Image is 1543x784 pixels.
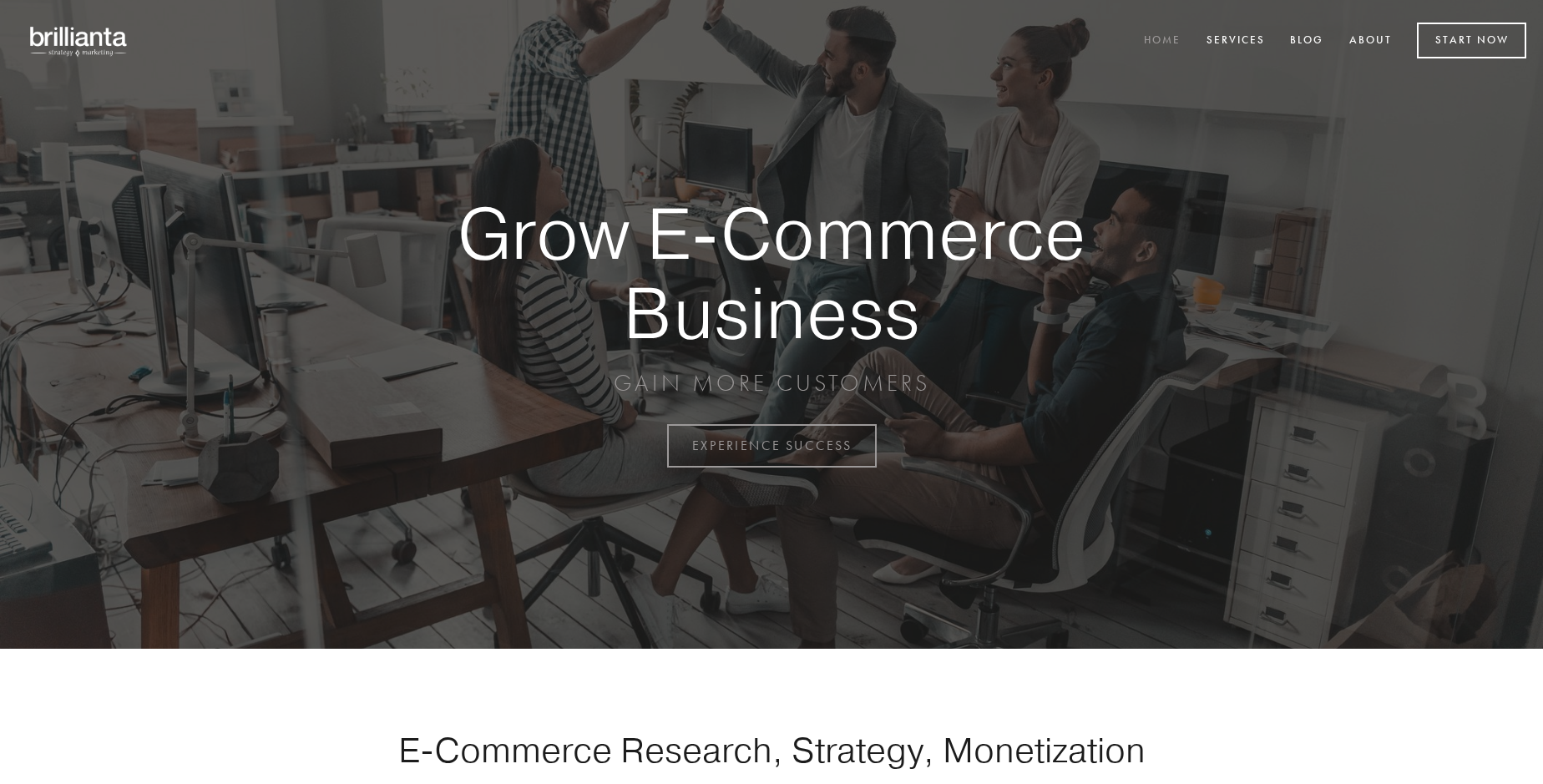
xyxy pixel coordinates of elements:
strong: Grow E-Commerce Business [399,194,1144,352]
a: Services [1196,28,1276,55]
img: brillianta - research, strategy, marketing [17,17,142,65]
p: GAIN MORE CUSTOMERS [399,368,1144,398]
a: Home [1133,28,1191,55]
a: About [1338,28,1403,55]
a: Start Now [1417,23,1526,58]
a: Blog [1279,28,1334,55]
h1: E-Commerce Research, Strategy, Monetization [346,729,1197,771]
a: EXPERIENCE SUCCESS [667,424,877,468]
